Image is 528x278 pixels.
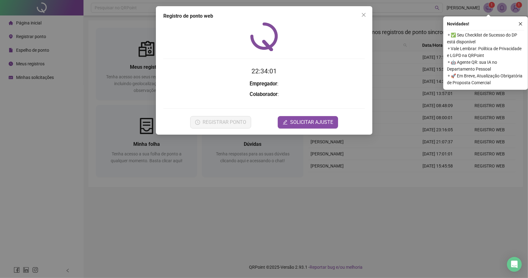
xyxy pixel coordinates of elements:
strong: Colaborador [250,91,277,97]
span: ⚬ 🚀 Em Breve, Atualização Obrigatória de Proposta Comercial [447,72,524,86]
div: Registro de ponto web [163,12,365,20]
img: QRPoint [250,22,278,51]
h3: : [163,90,365,98]
span: close [518,22,523,26]
span: ⚬ 🤖 Agente QR: sua IA no Departamento Pessoal [447,59,524,72]
button: editSOLICITAR AJUSTE [278,116,338,128]
strong: Empregador [250,81,277,87]
span: edit [283,120,288,125]
button: REGISTRAR PONTO [190,116,251,128]
span: ⚬ Vale Lembrar: Política de Privacidade e LGPD na QRPoint [447,45,524,59]
h3: : [163,80,365,88]
button: Close [359,10,369,20]
div: Open Intercom Messenger [507,257,522,272]
span: close [361,12,366,17]
time: 22:34:01 [251,67,277,75]
span: Novidades ! [447,20,469,27]
span: ⚬ ✅ Seu Checklist de Sucesso do DP está disponível [447,32,524,45]
span: SOLICITAR AJUSTE [290,119,333,126]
